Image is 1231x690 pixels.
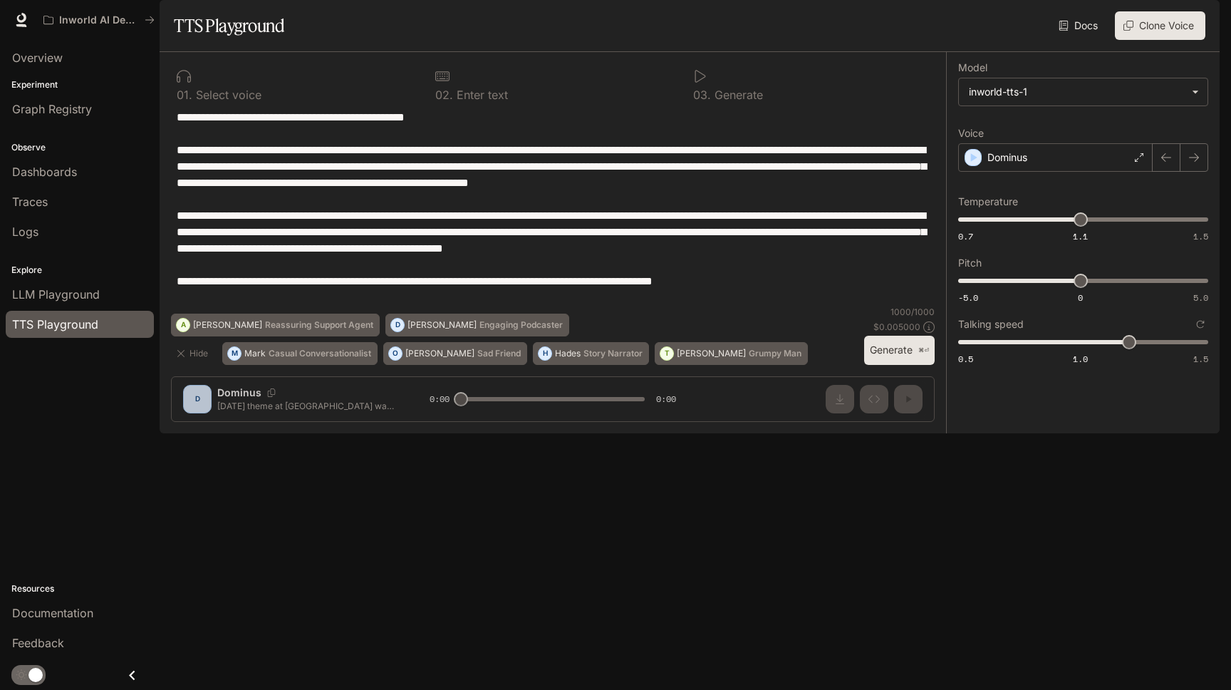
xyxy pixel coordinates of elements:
[269,349,371,358] p: Casual Conversationalist
[958,353,973,365] span: 0.5
[958,258,982,268] p: Pitch
[677,349,746,358] p: [PERSON_NAME]
[958,63,987,73] p: Model
[1073,353,1088,365] span: 1.0
[1193,230,1208,242] span: 1.5
[958,197,1018,207] p: Temperature
[987,150,1027,165] p: Dominus
[864,336,935,365] button: Generate⌘⏎
[171,342,217,365] button: Hide
[383,342,527,365] button: O[PERSON_NAME]Sad Friend
[959,78,1207,105] div: inworld-tts-1
[1193,292,1208,304] span: 5.0
[59,14,139,26] p: Inworld AI Demos
[711,89,763,101] p: Generate
[244,349,266,358] p: Mark
[453,89,508,101] p: Enter text
[1193,316,1208,332] button: Reset to default
[533,342,649,365] button: HHadesStory Narrator
[391,314,404,336] div: D
[958,319,1024,329] p: Talking speed
[192,89,261,101] p: Select voice
[749,349,801,358] p: Grumpy Man
[958,128,984,138] p: Voice
[1193,353,1208,365] span: 1.5
[660,342,673,365] div: T
[435,89,453,101] p: 0 2 .
[174,11,284,40] h1: TTS Playground
[228,342,241,365] div: M
[1073,230,1088,242] span: 1.1
[539,342,551,365] div: H
[405,349,474,358] p: [PERSON_NAME]
[918,346,929,355] p: ⌘⏎
[177,314,189,336] div: A
[969,85,1185,99] div: inworld-tts-1
[171,314,380,336] button: A[PERSON_NAME]Reassuring Support Agent
[193,321,262,329] p: [PERSON_NAME]
[958,230,973,242] span: 0.7
[265,321,373,329] p: Reassuring Support Agent
[385,314,569,336] button: D[PERSON_NAME]Engaging Podcaster
[477,349,521,358] p: Sad Friend
[958,292,978,304] span: -5.0
[177,89,192,101] p: 0 1 .
[222,342,378,365] button: MMarkCasual Conversationalist
[1056,11,1103,40] a: Docs
[37,6,161,34] button: All workspaces
[655,342,808,365] button: T[PERSON_NAME]Grumpy Man
[1078,292,1083,304] span: 0
[1115,11,1205,40] button: Clone Voice
[693,89,711,101] p: 0 3 .
[555,349,581,358] p: Hades
[479,321,563,329] p: Engaging Podcaster
[583,349,643,358] p: Story Narrator
[389,342,402,365] div: O
[407,321,477,329] p: [PERSON_NAME]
